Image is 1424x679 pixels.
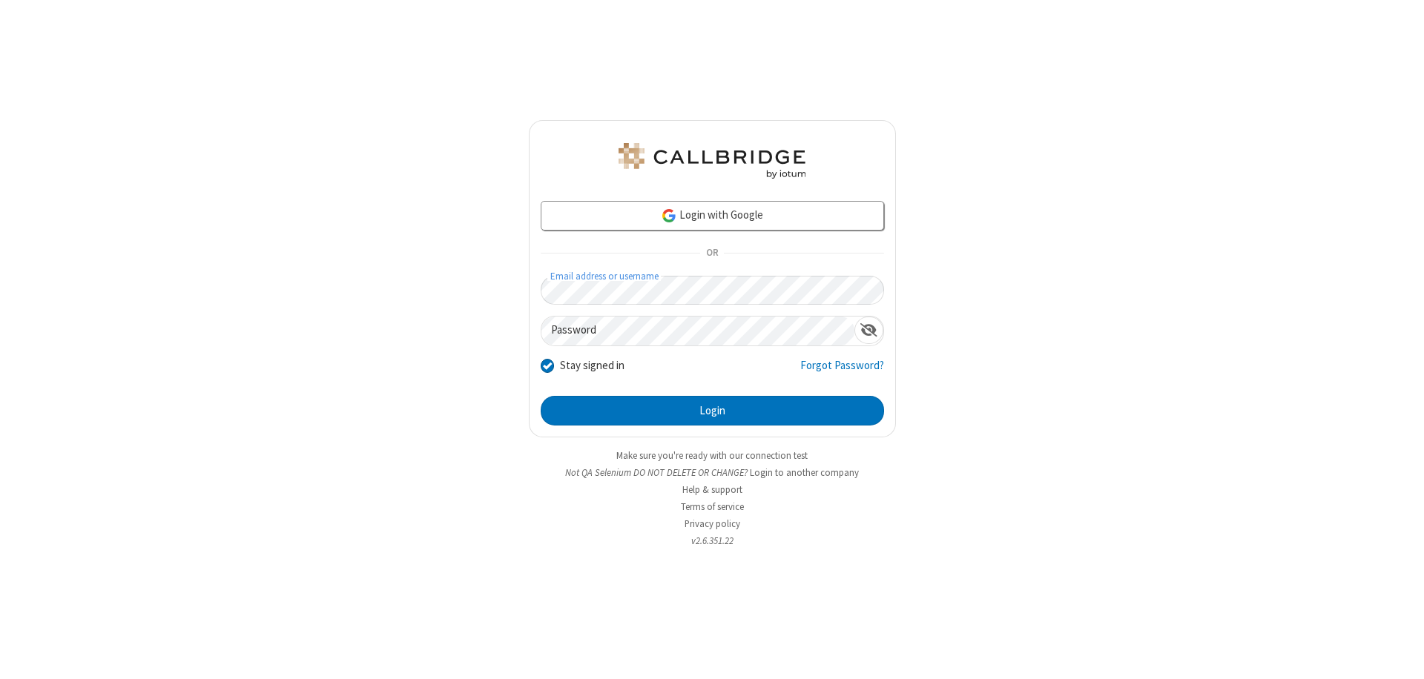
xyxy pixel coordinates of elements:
button: Login to another company [750,466,859,480]
li: Not QA Selenium DO NOT DELETE OR CHANGE? [529,466,896,480]
input: Email address or username [541,276,884,305]
img: google-icon.png [661,208,677,224]
input: Password [541,317,854,345]
span: OR [700,243,724,264]
li: v2.6.351.22 [529,534,896,548]
a: Privacy policy [685,517,740,530]
a: Login with Google [541,201,884,231]
a: Make sure you're ready with our connection test [616,449,808,462]
a: Help & support [682,483,742,496]
img: QA Selenium DO NOT DELETE OR CHANGE [616,143,808,179]
div: Show password [854,317,883,344]
a: Forgot Password? [800,357,884,385]
button: Login [541,396,884,425]
a: Terms of service [681,500,744,513]
label: Stay signed in [560,357,624,374]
